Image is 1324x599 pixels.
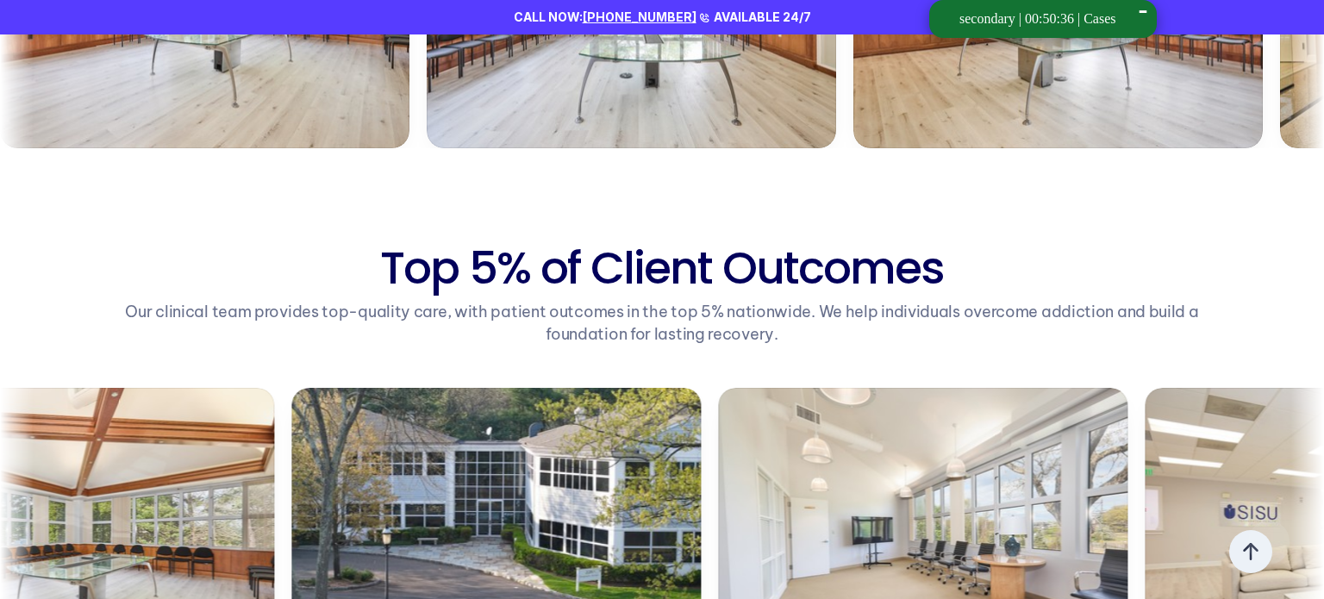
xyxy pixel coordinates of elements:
p: CALL NOW: [514,9,696,26]
h3: Top 5% of Client Outcomes [109,243,1215,292]
a: [PHONE_NUMBER] [583,9,696,24]
div: secondary | 00:50:36 | Cases [959,11,1115,27]
p: Our clinical team provides top-quality care, with patient outcomes in the top 5% nationwide. We h... [109,301,1215,344]
p: AVAILABLE 24/7 [714,9,811,26]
